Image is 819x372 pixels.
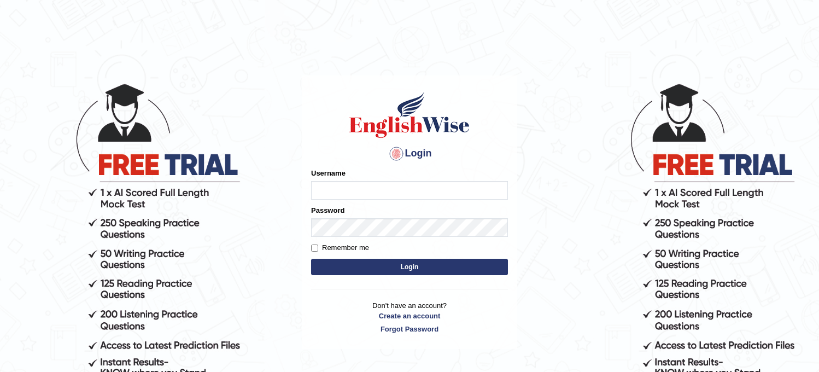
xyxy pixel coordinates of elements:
img: Logo of English Wise sign in for intelligent practice with AI [347,90,472,139]
label: Username [311,168,346,178]
h4: Login [311,145,508,162]
label: Remember me [311,242,369,253]
label: Password [311,205,344,216]
p: Don't have an account? [311,300,508,334]
a: Create an account [311,311,508,321]
button: Login [311,259,508,275]
a: Forgot Password [311,324,508,334]
input: Remember me [311,245,318,252]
